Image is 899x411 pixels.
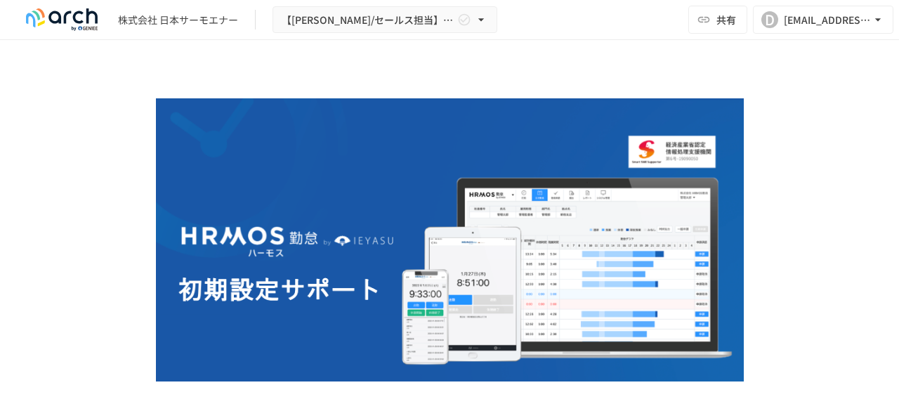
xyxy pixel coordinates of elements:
button: 共有 [688,6,747,34]
img: logo-default@2x-9cf2c760.svg [17,8,107,31]
button: 【[PERSON_NAME]/セールス担当】株式会社 日本サーモエナー様_初期設定サポート [273,6,497,34]
div: 株式会社 日本サーモエナー [118,13,238,27]
div: [EMAIL_ADDRESS][DOMAIN_NAME] [784,11,871,29]
span: 共有 [716,12,736,27]
span: 【[PERSON_NAME]/セールス担当】株式会社 日本サーモエナー様_初期設定サポート [282,11,454,29]
button: D[EMAIL_ADDRESS][DOMAIN_NAME] [753,6,893,34]
div: D [761,11,778,28]
img: GdztLVQAPnGLORo409ZpmnRQckwtTrMz8aHIKJZF2AQ [156,98,744,386]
